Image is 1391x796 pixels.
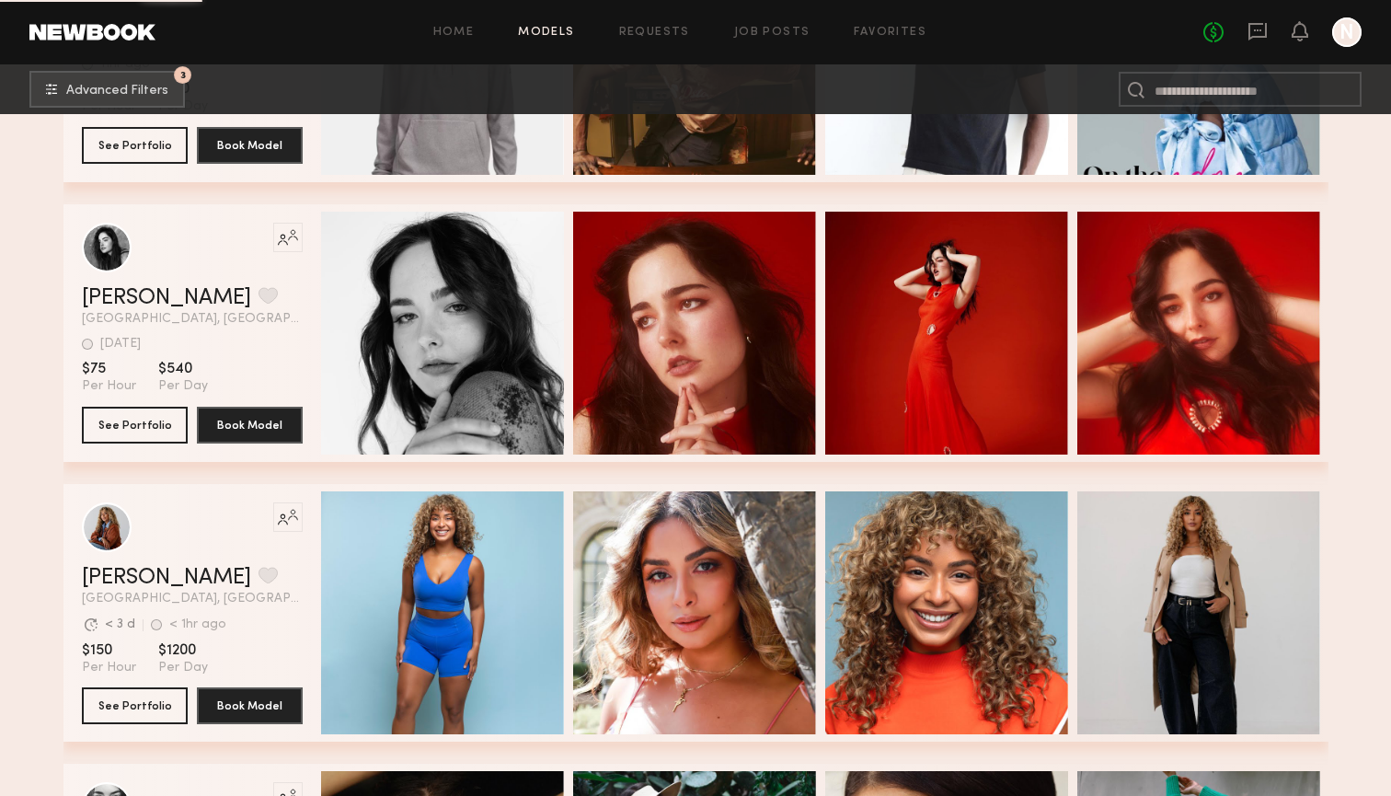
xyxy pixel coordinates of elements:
span: Advanced Filters [66,85,168,98]
a: Home [433,27,475,39]
button: 3Advanced Filters [29,71,185,108]
span: Per Hour [82,378,136,395]
span: 3 [180,71,186,79]
span: Per Hour [82,660,136,676]
div: [DATE] [100,338,141,351]
button: Book Model [197,687,303,724]
a: [PERSON_NAME] [82,567,251,589]
div: < 3 d [105,618,135,631]
span: $150 [82,641,136,660]
span: $540 [158,360,208,378]
button: Book Model [197,407,303,444]
span: $1200 [158,641,208,660]
div: < 1hr ago [169,618,226,631]
a: Models [518,27,574,39]
a: Favorites [854,27,926,39]
a: [PERSON_NAME] [82,287,251,309]
a: Job Posts [734,27,810,39]
a: Requests [619,27,690,39]
button: Book Model [197,127,303,164]
span: $75 [82,360,136,378]
span: Per Day [158,378,208,395]
button: See Portfolio [82,127,188,164]
a: N [1332,17,1362,47]
span: [GEOGRAPHIC_DATA], [GEOGRAPHIC_DATA] [82,593,303,606]
button: See Portfolio [82,687,188,724]
span: Per Day [158,660,208,676]
span: [GEOGRAPHIC_DATA], [GEOGRAPHIC_DATA] [82,313,303,326]
button: See Portfolio [82,407,188,444]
